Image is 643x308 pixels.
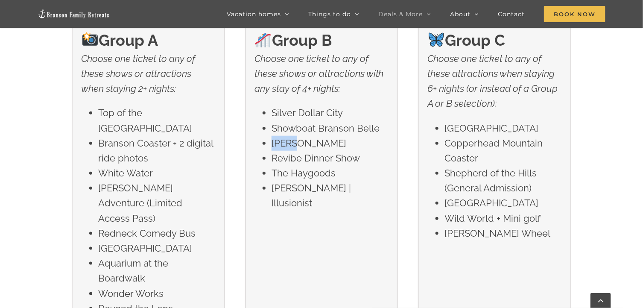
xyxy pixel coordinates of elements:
[450,11,471,17] span: About
[272,151,389,166] li: Revibe Dinner Show
[98,166,215,181] li: White Water
[272,181,389,211] li: [PERSON_NAME] | Illusionist
[272,136,389,151] li: [PERSON_NAME]
[98,106,215,135] li: Top of the [GEOGRAPHIC_DATA]
[272,106,389,120] li: Silver Dollar City
[544,6,605,22] span: Book Now
[429,32,444,47] img: 🦋
[255,32,271,47] img: 🎢
[81,31,158,49] strong: Group A
[444,166,561,196] li: Shepherd of the Hills (General Admission)
[98,286,215,301] li: Wonder Works
[82,32,98,47] img: 📸
[81,53,195,94] em: Choose one ticket to any of these shows or attractions when staying 2+ nights:
[498,11,525,17] span: Contact
[444,211,561,226] li: Wild World + Mini golf
[378,11,423,17] span: Deals & More
[98,136,215,166] li: Branson Coaster + 2 digital ride photos
[254,53,384,94] em: Choose one ticket to any of these shows or attractions with any stay of 4+ nights:
[227,11,281,17] span: Vacation homes
[444,196,561,211] li: [GEOGRAPHIC_DATA]
[272,166,389,181] li: The Haygoods
[254,31,332,49] strong: Group B
[308,11,351,17] span: Things to do
[98,256,215,286] li: Aquarium at the Boardwalk
[272,121,389,136] li: Showboat Branson Belle
[98,241,215,256] li: [GEOGRAPHIC_DATA]
[427,53,558,109] em: Choose one ticket to any of these attractions when staying 6+ nights (or instead of a Group A or ...
[38,9,110,18] img: Branson Family Retreats Logo
[98,226,215,241] li: Redneck Comedy Bus
[444,121,561,136] li: [GEOGRAPHIC_DATA]
[444,226,561,241] li: [PERSON_NAME] Wheel
[427,31,505,49] strong: Group C
[98,181,215,226] li: [PERSON_NAME] Adventure (Limited Access Pass)
[444,136,561,166] li: Copperhead Mountain Coaster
